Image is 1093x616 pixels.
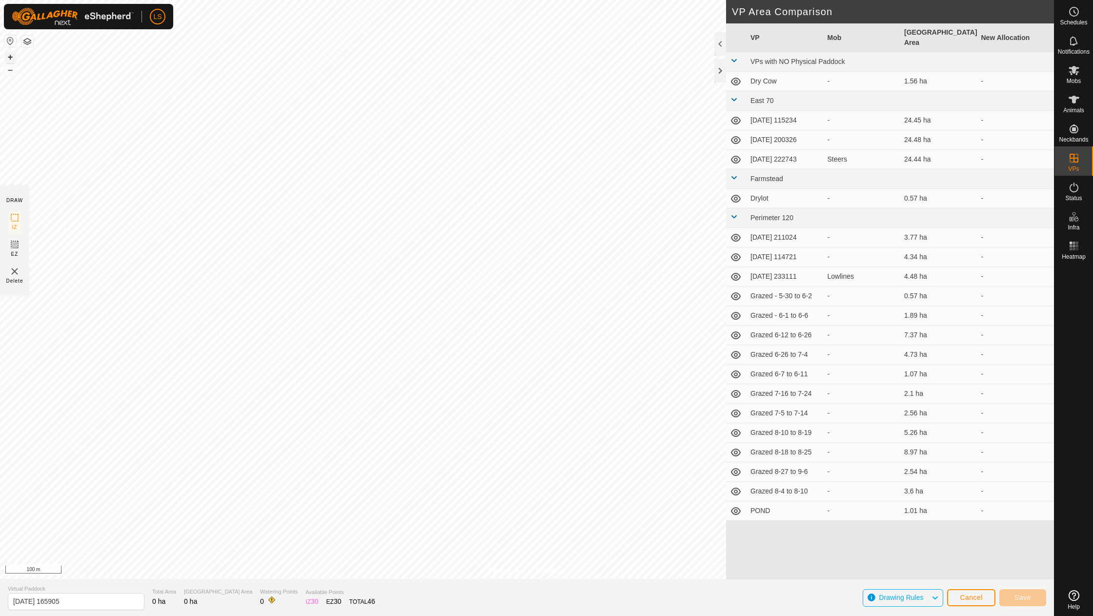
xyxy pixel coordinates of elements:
[488,566,525,575] a: Privacy Policy
[828,467,897,477] div: -
[900,443,977,462] td: 8.97 ha
[977,423,1054,443] td: -
[977,247,1054,267] td: -
[6,277,23,285] span: Delete
[21,36,33,47] button: Map Layers
[977,228,1054,247] td: -
[828,291,897,301] div: -
[326,596,342,607] div: EZ
[977,384,1054,404] td: -
[305,588,375,596] span: Available Points
[537,566,566,575] a: Contact Us
[900,404,977,423] td: 2.56 ha
[977,23,1054,52] th: New Allocation
[747,72,824,91] td: Dry Cow
[828,486,897,496] div: -
[1060,20,1087,25] span: Schedules
[828,271,897,282] div: Lowlines
[824,23,901,52] th: Mob
[750,175,783,183] span: Farmstead
[828,76,897,86] div: -
[747,111,824,130] td: [DATE] 115234
[828,428,897,438] div: -
[1014,594,1031,601] span: Save
[900,462,977,482] td: 2.54 ha
[260,588,298,596] span: Watering Points
[977,404,1054,423] td: -
[305,596,318,607] div: IZ
[977,267,1054,287] td: -
[947,589,995,606] button: Cancel
[747,326,824,345] td: Grazed 6-12 to 6-26
[900,384,977,404] td: 2.1 ha
[8,585,144,593] span: Virtual Paddock
[12,224,18,231] span: IZ
[900,501,977,521] td: 1.01 ha
[11,250,19,258] span: EZ
[152,588,176,596] span: Total Area
[747,247,824,267] td: [DATE] 114721
[900,482,977,501] td: 3.6 ha
[900,189,977,208] td: 0.57 ha
[1068,225,1079,230] span: Infra
[828,506,897,516] div: -
[747,443,824,462] td: Grazed 8-18 to 8-25
[750,214,793,222] span: Perimeter 120
[960,594,983,601] span: Cancel
[311,597,319,605] span: 30
[828,389,897,399] div: -
[977,462,1054,482] td: -
[900,23,977,52] th: [GEOGRAPHIC_DATA] Area
[1062,254,1086,260] span: Heatmap
[747,501,824,521] td: POND
[4,64,16,76] button: –
[750,97,773,104] span: East 70
[900,247,977,267] td: 4.34 ha
[977,501,1054,521] td: -
[900,306,977,326] td: 1.89 ha
[152,597,165,605] span: 0 ha
[747,423,824,443] td: Grazed 8-10 to 8-19
[977,306,1054,326] td: -
[977,326,1054,345] td: -
[4,51,16,63] button: +
[747,23,824,52] th: VP
[900,287,977,306] td: 0.57 ha
[828,135,897,145] div: -
[828,408,897,418] div: -
[747,189,824,208] td: Drylot
[977,287,1054,306] td: -
[4,35,16,47] button: Reset Map
[750,58,845,65] span: VPs with NO Physical Paddock
[349,596,375,607] div: TOTAL
[977,443,1054,462] td: -
[747,267,824,287] td: [DATE] 233111
[900,72,977,91] td: 1.56 ha
[828,232,897,243] div: -
[1054,586,1093,614] a: Help
[367,597,375,605] span: 46
[1058,49,1090,55] span: Notifications
[977,150,1054,169] td: -
[12,8,134,25] img: Gallagher Logo
[747,130,824,150] td: [DATE] 200326
[747,404,824,423] td: Grazed 7-5 to 7-14
[828,115,897,125] div: -
[747,482,824,501] td: Grazed 8-4 to 8-10
[828,330,897,340] div: -
[900,111,977,130] td: 24.45 ha
[977,72,1054,91] td: -
[747,365,824,384] td: Grazed 6-7 to 6-11
[900,130,977,150] td: 24.48 ha
[977,365,1054,384] td: -
[747,345,824,365] td: Grazed 6-26 to 7-4
[747,150,824,169] td: [DATE] 222743
[828,252,897,262] div: -
[747,462,824,482] td: Grazed 8-27 to 9-6
[6,197,23,204] div: DRAW
[900,228,977,247] td: 3.77 ha
[1068,166,1079,172] span: VPs
[900,267,977,287] td: 4.48 ha
[828,349,897,360] div: -
[828,193,897,204] div: -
